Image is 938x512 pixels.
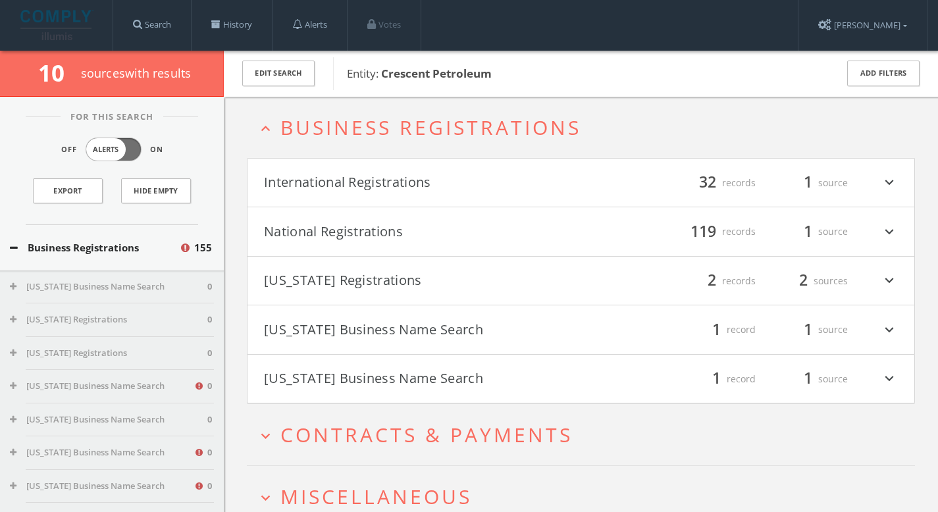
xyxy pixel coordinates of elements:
[264,220,581,243] button: National Registrations
[207,313,212,326] span: 0
[706,367,727,390] span: 1
[881,319,898,341] i: expand_more
[207,446,212,459] span: 0
[280,114,581,141] span: Business Registrations
[10,380,194,393] button: [US_STATE] Business Name Search
[264,270,581,292] button: [US_STATE] Registrations
[677,368,756,390] div: record
[881,270,898,292] i: expand_more
[257,489,274,507] i: expand_more
[257,424,915,446] button: expand_moreContracts & Payments
[81,65,192,81] span: source s with results
[207,480,212,493] span: 0
[207,380,212,393] span: 0
[677,270,756,292] div: records
[685,220,722,243] span: 119
[677,319,756,341] div: record
[33,178,103,203] a: Export
[10,313,207,326] button: [US_STATE] Registrations
[793,269,814,292] span: 2
[257,486,915,507] button: expand_moreMiscellaneous
[677,220,756,243] div: records
[150,144,163,155] span: On
[769,172,848,194] div: source
[706,318,727,341] span: 1
[280,483,472,510] span: Miscellaneous
[257,116,915,138] button: expand_lessBusiness Registrations
[207,280,212,294] span: 0
[798,171,818,194] span: 1
[702,269,722,292] span: 2
[847,61,920,86] button: Add Filters
[20,10,94,40] img: illumis
[242,61,315,86] button: Edit Search
[769,319,848,341] div: source
[207,347,212,360] span: 0
[881,172,898,194] i: expand_more
[257,120,274,138] i: expand_less
[10,347,207,360] button: [US_STATE] Registrations
[264,319,581,341] button: [US_STATE] Business Name Search
[381,66,492,81] b: Crescent Petroleum
[798,220,818,243] span: 1
[693,171,722,194] span: 32
[264,368,581,390] button: [US_STATE] Business Name Search
[881,368,898,390] i: expand_more
[10,446,194,459] button: [US_STATE] Business Name Search
[61,111,163,124] span: For This Search
[798,318,818,341] span: 1
[61,144,77,155] span: Off
[38,57,76,88] span: 10
[347,66,492,81] span: Entity:
[881,220,898,243] i: expand_more
[769,368,848,390] div: source
[10,413,207,426] button: [US_STATE] Business Name Search
[194,240,212,255] span: 155
[677,172,756,194] div: records
[769,270,848,292] div: sources
[264,172,581,194] button: International Registrations
[10,480,194,493] button: [US_STATE] Business Name Search
[207,413,212,426] span: 0
[121,178,191,203] button: Hide Empty
[257,427,274,445] i: expand_more
[10,280,207,294] button: [US_STATE] Business Name Search
[10,240,179,255] button: Business Registrations
[769,220,848,243] div: source
[280,421,573,448] span: Contracts & Payments
[798,367,818,390] span: 1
